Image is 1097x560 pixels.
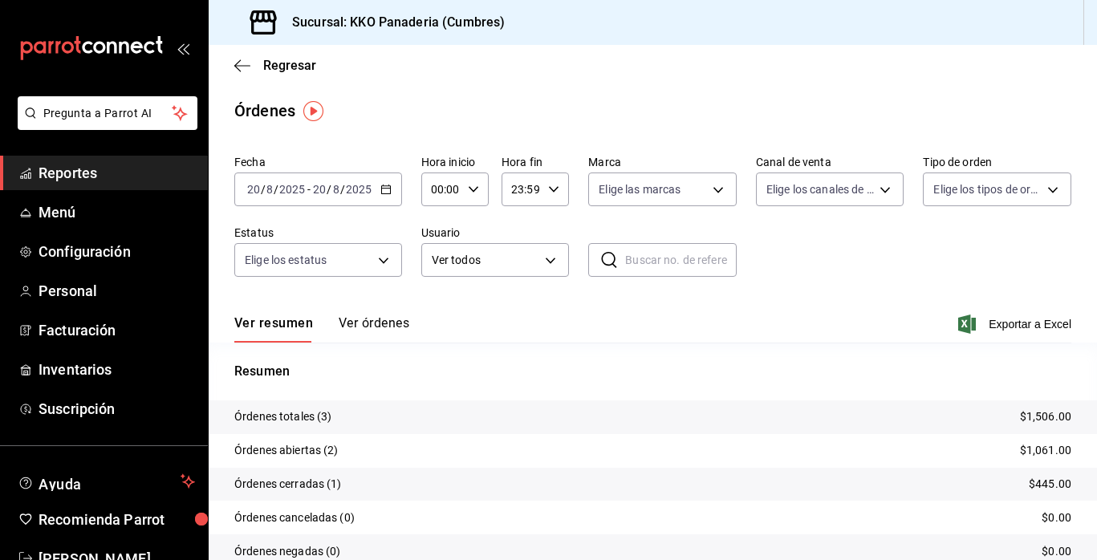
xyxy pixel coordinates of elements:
button: Regresar [234,58,316,73]
span: Elige los tipos de orden [933,181,1042,197]
button: Ver órdenes [339,315,409,343]
span: Menú [39,201,195,223]
p: Órdenes cerradas (1) [234,476,342,493]
button: Exportar a Excel [961,314,1071,334]
p: Órdenes negadas (0) [234,543,341,560]
span: Facturación [39,319,195,341]
p: Órdenes canceladas (0) [234,509,355,526]
span: Ver todos [432,252,540,269]
p: $445.00 [1029,476,1071,493]
span: / [327,183,331,196]
input: -- [332,183,340,196]
h3: Sucursal: KKO Panaderia (Cumbres) [279,13,505,32]
span: / [274,183,278,196]
p: $1,061.00 [1020,442,1071,459]
span: / [261,183,266,196]
span: Elige los canales de venta [766,181,875,197]
p: Órdenes abiertas (2) [234,442,339,459]
span: / [340,183,345,196]
span: Pregunta a Parrot AI [43,105,173,122]
span: Recomienda Parrot [39,509,195,530]
span: Personal [39,280,195,302]
div: navigation tabs [234,315,409,343]
label: Fecha [234,156,402,168]
button: Pregunta a Parrot AI [18,96,197,130]
button: open_drawer_menu [177,42,189,55]
div: Órdenes [234,99,295,123]
input: -- [312,183,327,196]
span: Elige las marcas [599,181,681,197]
p: Órdenes totales (3) [234,408,332,425]
span: Elige los estatus [245,252,327,268]
span: Regresar [263,58,316,73]
label: Canal de venta [756,156,904,168]
span: Inventarios [39,359,195,380]
p: $0.00 [1042,509,1071,526]
label: Hora inicio [421,156,489,168]
span: - [307,183,311,196]
p: Resumen [234,362,1071,381]
span: Configuración [39,241,195,262]
span: Suscripción [39,398,195,420]
label: Tipo de orden [923,156,1071,168]
p: $1,506.00 [1020,408,1071,425]
label: Marca [588,156,737,168]
p: $0.00 [1042,543,1071,560]
input: ---- [345,183,372,196]
span: Ayuda [39,472,174,491]
input: -- [266,183,274,196]
label: Hora fin [502,156,569,168]
a: Pregunta a Parrot AI [11,116,197,133]
span: Reportes [39,162,195,184]
button: Ver resumen [234,315,313,343]
label: Usuario [421,227,570,238]
label: Estatus [234,227,402,238]
input: -- [246,183,261,196]
img: Tooltip marker [303,101,323,121]
input: Buscar no. de referencia [625,244,737,276]
input: ---- [278,183,306,196]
